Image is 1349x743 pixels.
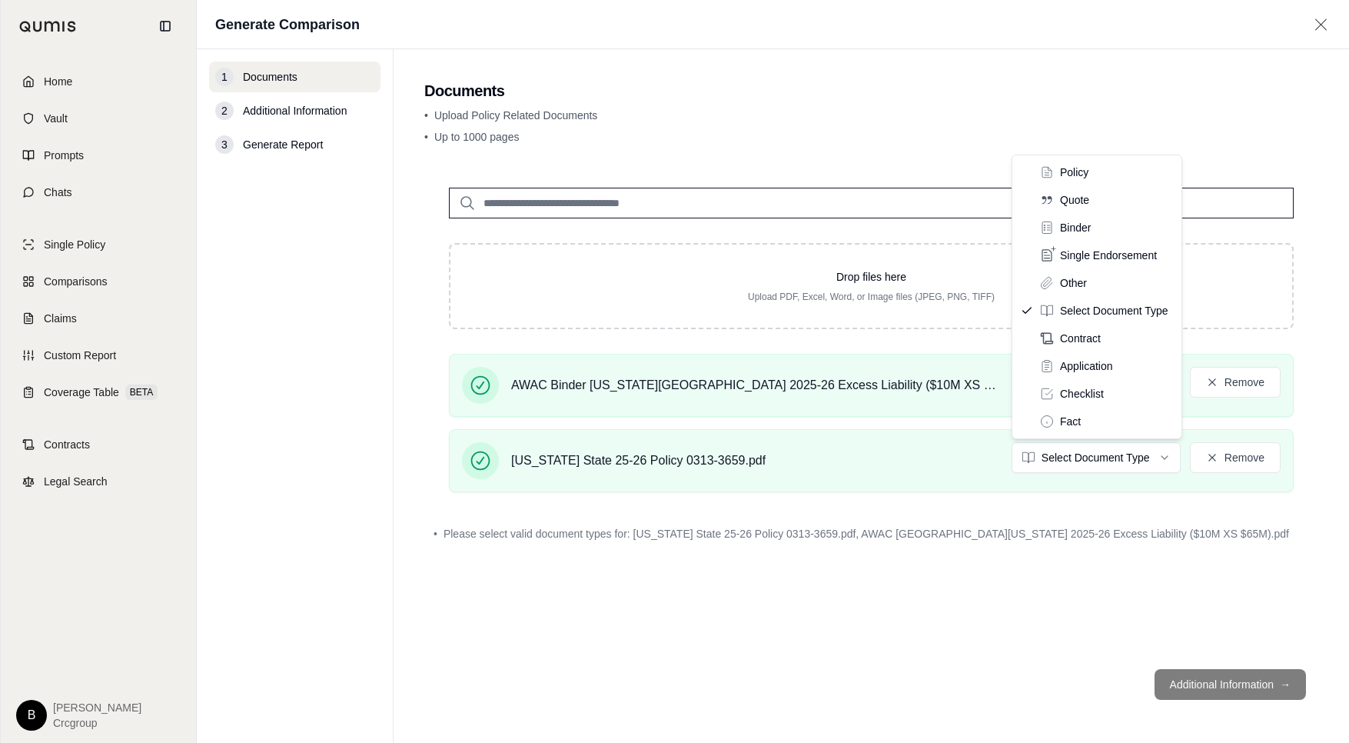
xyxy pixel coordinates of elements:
span: Fact [1060,414,1081,429]
span: Contract [1060,331,1101,346]
span: Policy [1060,165,1088,180]
span: Single Endorsement [1060,248,1157,263]
span: Application [1060,358,1113,374]
span: Other [1060,275,1087,291]
span: Checklist [1060,386,1104,401]
span: Select Document Type [1060,303,1168,318]
span: Binder [1060,220,1091,235]
span: Quote [1060,192,1089,208]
